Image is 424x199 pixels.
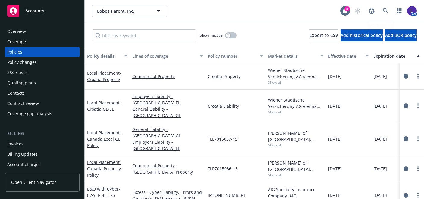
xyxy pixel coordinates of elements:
div: Wiener Städtische Versicherung AG Vienna Insurance Group, Wiener Städtische Wechselseitiger [268,97,323,109]
a: Local Placement [87,70,121,82]
div: Wiener Städtische Versicherung AG Vienna Insurance Group, Wiener Städtische Wechselseitiger [268,67,323,80]
a: circleInformation [402,192,410,199]
span: Lobos Parent, Inc. [97,8,149,14]
a: Accounts [5,2,80,19]
div: [PERSON_NAME] of [GEOGRAPHIC_DATA], Berkley Technology Underwriters (International) [268,160,323,172]
div: Billing [5,131,80,137]
a: more [414,192,422,199]
a: Local Placement [87,100,121,112]
div: [PERSON_NAME] of [GEOGRAPHIC_DATA], Berkley Technology Underwriters (International) [268,130,323,142]
span: [DATE] [328,136,342,142]
div: 5 [344,6,350,11]
span: - Canada Property Policy [87,159,121,178]
div: Policy details [87,53,121,59]
a: Employers Liability - [GEOGRAPHIC_DATA] EL [132,93,203,106]
span: Show all [268,80,323,85]
div: Policies [7,47,22,57]
span: - Canada Local GL Policy [87,130,121,148]
div: Coverage [7,37,26,47]
a: Policy changes [5,57,80,67]
a: more [414,165,422,172]
span: TLL7015037-15 [208,136,237,142]
span: [DATE] [373,103,387,109]
div: Account charges [7,160,41,169]
button: Lobos Parent, Inc. [92,5,167,17]
a: Report a Bug [366,5,378,17]
span: Croatia Property [208,73,240,80]
div: Lines of coverage [132,53,196,59]
a: more [414,135,422,142]
div: Policy changes [7,57,37,67]
button: Add historical policy [341,29,383,41]
div: Overview [7,27,26,36]
button: Lines of coverage [130,49,205,63]
div: Contacts [7,88,25,98]
span: [DATE] [328,192,342,198]
a: Invoices [5,139,80,149]
a: Overview [5,27,80,36]
a: Commercial Property [132,73,203,80]
button: Export to CSV [309,29,338,41]
div: Quoting plans [7,78,36,88]
span: [DATE] [373,136,387,142]
img: photo [407,6,417,16]
span: [DATE] [328,103,342,109]
span: [DATE] [373,165,387,172]
button: Policy number [205,49,265,63]
span: Show all [268,142,323,148]
div: Contract review [7,99,39,108]
span: Show inactive [200,33,223,38]
span: Accounts [25,8,44,13]
a: Search [379,5,391,17]
span: Add historical policy [341,32,383,38]
a: Coverage gap analysis [5,109,80,119]
a: circleInformation [402,165,410,172]
input: Filter by keyword... [92,29,196,41]
span: Export to CSV [309,32,338,38]
a: Contract review [5,99,80,108]
button: Add BOR policy [385,29,417,41]
div: Invoices [7,139,24,149]
div: Effective date [328,53,362,59]
button: Market details [265,49,326,63]
div: SSC Cases [7,68,28,77]
a: General Liability - [GEOGRAPHIC_DATA] GL [132,106,203,119]
a: Switch app [393,5,405,17]
a: Local Placement [87,159,121,178]
span: [DATE] [373,73,387,80]
span: TLP7015036-15 [208,165,238,172]
a: Contacts [5,88,80,98]
a: SSC Cases [5,68,80,77]
a: Billing updates [5,149,80,159]
a: circleInformation [402,135,410,142]
div: Billing updates [7,149,38,159]
a: Account charges [5,160,80,169]
a: Coverage [5,37,80,47]
span: [DATE] [373,192,387,198]
div: Market details [268,53,317,59]
a: Policies [5,47,80,57]
a: circleInformation [402,73,410,80]
div: Policy number [208,53,256,59]
a: more [414,73,422,80]
a: Start snowing [352,5,364,17]
a: Employers Liability - [GEOGRAPHIC_DATA] EL [132,139,203,152]
div: Expiration date [373,53,413,59]
div: AIG Specialty Insurance Company, AIG [268,186,323,199]
span: [PHONE_NUMBER] [208,192,245,198]
span: Show all [268,172,323,178]
span: Open Client Navigator [11,179,56,185]
span: Croatia Liability [208,103,239,109]
a: Local Placement [87,130,121,148]
span: [DATE] [328,73,342,80]
span: [DATE] [328,165,342,172]
button: Effective date [326,49,371,63]
a: Quoting plans [5,78,80,88]
a: General Liability - [GEOGRAPHIC_DATA] GL [132,126,203,139]
a: circleInformation [402,102,410,109]
a: Commercial Property - [GEOGRAPHIC_DATA] Property [132,162,203,175]
button: Expiration date [371,49,422,63]
div: Coverage gap analysis [7,109,52,119]
span: Add BOR policy [385,32,417,38]
span: Show all [268,109,323,115]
